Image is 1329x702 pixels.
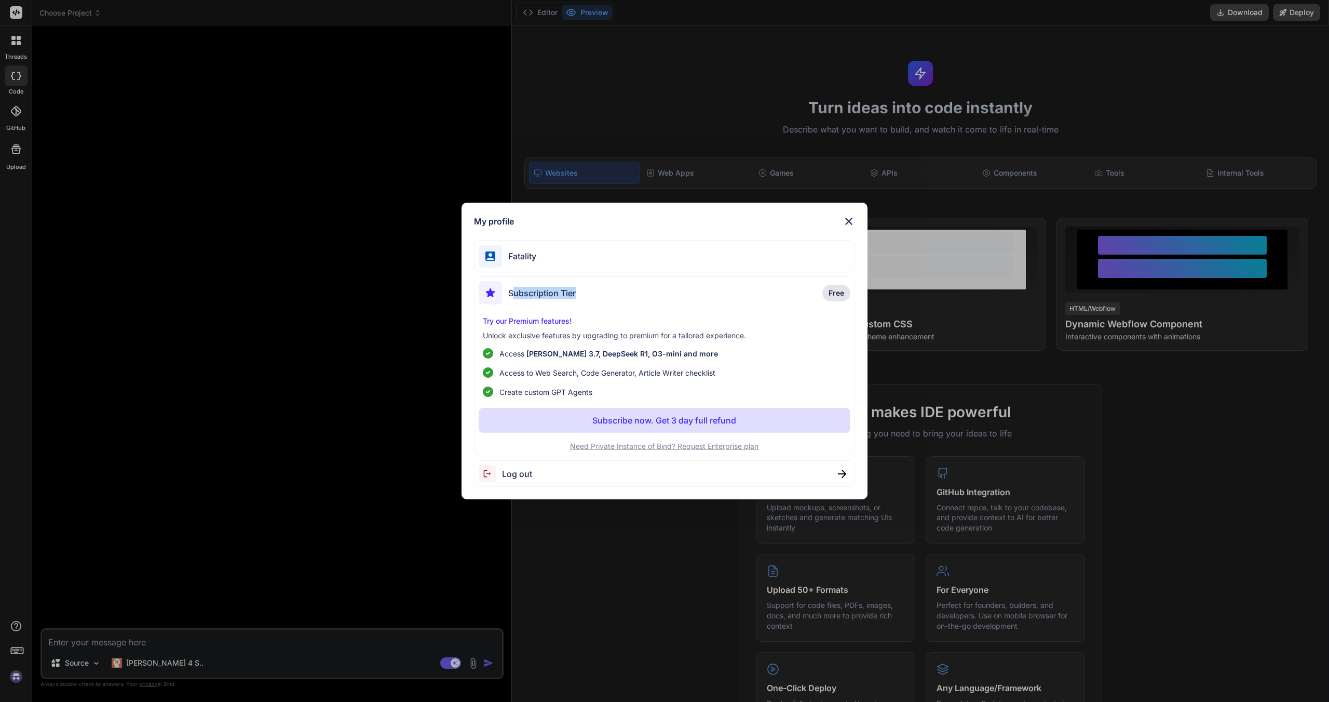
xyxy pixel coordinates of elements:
[485,251,495,261] img: profile
[483,316,846,326] p: Try our Premium features!
[483,367,493,378] img: checklist
[502,468,532,480] span: Log out
[508,287,576,299] span: Subscription Tier
[838,470,846,478] img: close
[483,387,493,397] img: checklist
[526,349,718,358] span: [PERSON_NAME] 3.7, DeepSeek R1, O3-mini and more
[479,408,850,433] button: Subscribe now. Get 3 day full refund
[499,348,718,359] p: Access
[499,367,715,378] span: Access to Web Search, Code Generator, Article Writer checklist
[479,465,502,482] img: logout
[479,441,850,452] p: Need Private Instance of Bind? Request Enterprise plan
[483,330,846,341] p: Unlock exclusive features by upgrading to premium for a tailored experience.
[474,215,514,228] h1: My profile
[483,348,493,359] img: checklist
[502,250,536,262] span: Fatality
[829,288,844,298] span: Free
[843,215,855,228] img: close
[592,414,736,427] p: Subscribe now. Get 3 day full refund
[499,387,592,398] span: Create custom GPT Agents
[479,281,502,304] img: subscription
